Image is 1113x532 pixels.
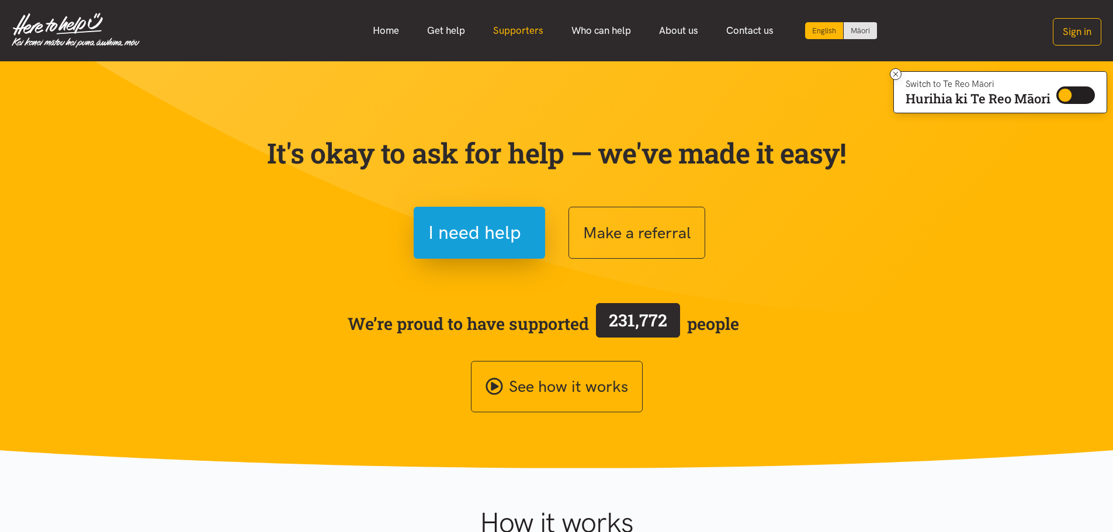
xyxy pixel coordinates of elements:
div: Current language [805,22,844,39]
div: Language toggle [805,22,878,39]
p: Hurihia ki Te Reo Māori [906,93,1050,104]
a: About us [645,18,712,43]
a: Switch to Te Reo Māori [844,22,877,39]
a: Who can help [557,18,645,43]
button: Sign in [1053,18,1101,46]
img: Home [12,13,140,48]
a: Supporters [479,18,557,43]
a: Home [359,18,413,43]
a: 231,772 [589,301,687,346]
a: Contact us [712,18,788,43]
p: Switch to Te Reo Māori [906,81,1050,88]
a: See how it works [471,361,643,413]
span: We’re proud to have supported people [348,301,739,346]
span: I need help [428,218,521,248]
button: I need help [414,207,545,259]
p: It's okay to ask for help — we've made it easy! [265,136,849,170]
button: Make a referral [568,207,705,259]
a: Get help [413,18,479,43]
span: 231,772 [609,309,667,331]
